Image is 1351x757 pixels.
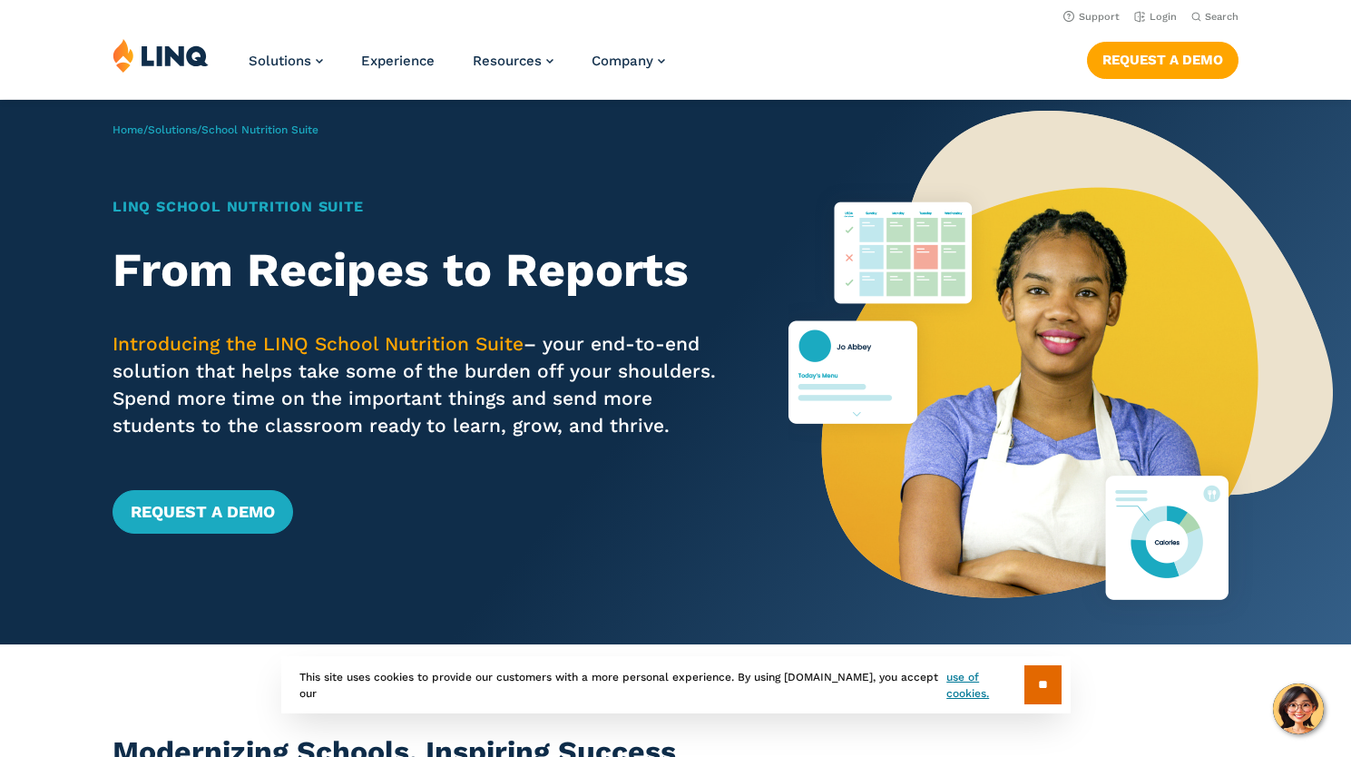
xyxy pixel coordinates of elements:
[473,53,553,69] a: Resources
[113,123,143,136] a: Home
[361,53,435,69] a: Experience
[201,123,318,136] span: School Nutrition Suite
[249,53,323,69] a: Solutions
[148,123,197,136] a: Solutions
[249,53,311,69] span: Solutions
[1087,42,1238,78] a: Request a Demo
[788,100,1333,644] img: Nutrition Suite Launch
[113,196,733,218] h1: LINQ School Nutrition Suite
[1191,10,1238,24] button: Open Search Bar
[592,53,665,69] a: Company
[1087,38,1238,78] nav: Button Navigation
[473,53,542,69] span: Resources
[113,330,733,439] p: – your end-to-end solution that helps take some of the burden off your shoulders. Spend more time...
[1273,683,1324,734] button: Hello, have a question? Let’s chat.
[1205,11,1238,23] span: Search
[1134,11,1177,23] a: Login
[113,490,293,534] a: Request a Demo
[113,38,209,73] img: LINQ | K‑12 Software
[113,332,524,355] span: Introducing the LINQ School Nutrition Suite
[592,53,653,69] span: Company
[113,123,318,136] span: / /
[113,243,733,298] h2: From Recipes to Reports
[1063,11,1120,23] a: Support
[249,38,665,98] nav: Primary Navigation
[281,656,1071,713] div: This site uses cookies to provide our customers with a more personal experience. By using [DOMAIN...
[946,669,1023,702] a: use of cookies.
